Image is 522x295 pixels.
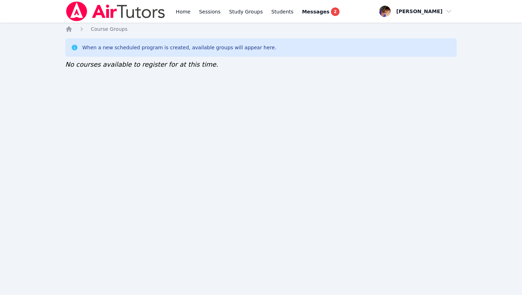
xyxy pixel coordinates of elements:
[82,44,277,51] div: When a new scheduled program is created, available groups will appear here.
[65,61,218,68] span: No courses available to register for at this time.
[65,1,166,21] img: Air Tutors
[331,7,339,16] span: 2
[65,26,457,33] nav: Breadcrumb
[302,8,329,15] span: Messages
[91,26,127,32] span: Course Groups
[91,26,127,33] a: Course Groups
